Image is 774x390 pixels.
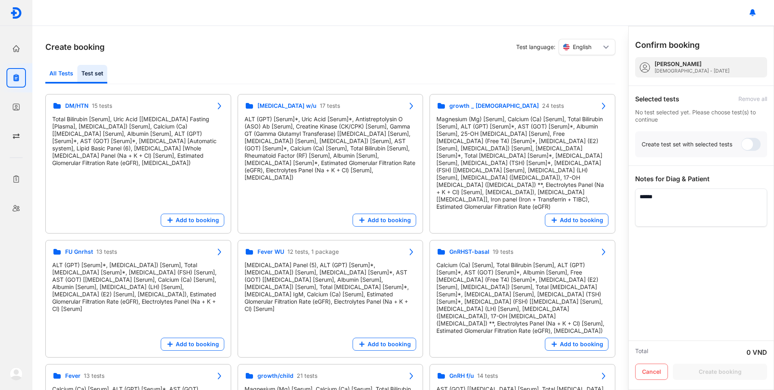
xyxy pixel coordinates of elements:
span: 13 tests [84,372,104,379]
span: 13 tests [96,248,117,255]
button: Add to booking [353,338,416,351]
span: growth/child [257,372,293,379]
div: [DEMOGRAPHIC_DATA] - [DATE] [655,68,729,74]
span: 21 tests [297,372,317,379]
div: Magnesium (Mg) [Serum], Calcium (Ca) [Serum], Total Bilirubin [Serum], ALT (GPT) [Serum]*, AST (G... [436,116,608,210]
button: Add to booking [161,338,224,351]
span: 15 tests [92,102,112,109]
div: [PERSON_NAME] [655,60,729,68]
button: Create booking [673,364,767,380]
span: Add to booking [176,216,219,224]
div: Notes for Diag & Patient [635,174,767,184]
span: 14 tests [477,372,498,379]
h3: Confirm booking [635,39,700,51]
span: Add to booking [560,216,603,224]
span: Add to booking [368,341,411,348]
span: Add to booking [560,341,603,348]
span: 12 tests, 1 package [287,248,339,255]
div: 0 VND [746,347,767,357]
button: Add to booking [545,214,608,227]
h3: Create booking [45,41,105,53]
button: Cancel [635,364,668,380]
div: Total [635,347,648,357]
span: 19 tests [493,248,513,255]
span: 24 tests [542,102,564,109]
span: Add to booking [176,341,219,348]
div: [MEDICAL_DATA] Panel (5), ALT (GPT) [Serum]*, [MEDICAL_DATA]) [Serum], [MEDICAL_DATA] [Serum]*, A... [245,261,417,313]
div: Selected tests [635,94,679,104]
div: Total Bilirubin [Serum], Uric Acid [[MEDICAL_DATA] Fasting [Plasma], [MEDICAL_DATA]) [Serum], Cal... [52,116,224,167]
span: Add to booking [368,216,411,224]
span: DM/HTN [65,102,89,109]
span: growth _ [DEMOGRAPHIC_DATA] [449,102,539,109]
button: Add to booking [353,214,416,227]
img: logo [10,7,22,19]
span: Fever WU [257,248,284,255]
img: logo [10,367,23,380]
div: Calcium (Ca) [Serum], Total Bilirubin [Serum], ALT (GPT) [Serum]*, AST (GOT) [Serum]*, Albumin [S... [436,261,608,334]
div: Remove all [738,95,767,103]
span: FU Gnrhst [65,248,93,255]
span: Fever [65,372,81,379]
span: GnRH f/u [449,372,474,379]
div: All Tests [45,65,77,84]
span: English [573,43,591,51]
div: Test language: [516,39,615,55]
div: ALT (GPT) [Serum]*, [MEDICAL_DATA]) [Serum], Total [MEDICAL_DATA] [Serum]*, [MEDICAL_DATA] (FSH) ... [52,261,224,313]
button: Add to booking [161,214,224,227]
span: GnRHST-basal [449,248,489,255]
div: ALT (GPT) [Serum]*, Uric Acid [Serum]*, Antistreptolysin O (ASO) Ab [Serum], Creatine Kinase (CK/... [245,116,417,181]
span: 17 tests [320,102,340,109]
div: No test selected yet. Please choose test(s) to continue [635,109,767,123]
button: Add to booking [545,338,608,351]
div: Create test set with selected tests [642,141,732,148]
div: Test set [77,65,107,84]
span: [MEDICAL_DATA] w/u [257,102,317,109]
